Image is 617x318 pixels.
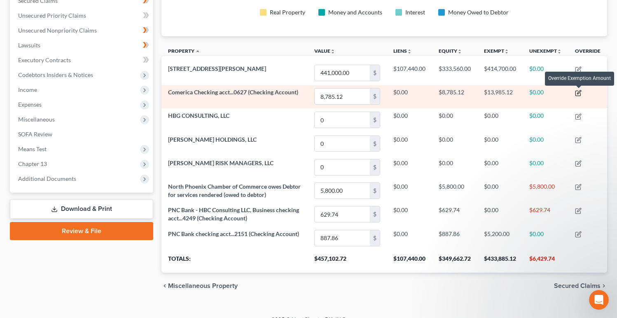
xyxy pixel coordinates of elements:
[315,136,370,152] input: 0.00
[10,222,153,240] a: Review & File
[18,101,42,108] span: Expenses
[448,8,509,16] div: Money Owed to Debtor
[18,175,76,182] span: Additional Documents
[477,61,523,84] td: $414,700.00
[18,116,55,123] span: Miscellaneous
[477,179,523,202] td: $0.00
[18,42,40,49] span: Lawsuits
[168,89,298,96] span: Comerica Checking acct...0627 (Checking Account)
[477,203,523,226] td: $0.00
[370,89,380,104] div: $
[168,136,257,143] span: [PERSON_NAME] HOLDINGS, LLC
[387,203,432,226] td: $0.00
[432,226,477,250] td: $887.86
[168,159,273,166] span: [PERSON_NAME] RISK MANAGERS, LLC
[477,108,523,132] td: $0.00
[484,48,509,54] a: Exemptunfold_more
[439,48,462,54] a: Equityunfold_more
[387,85,432,108] td: $0.00
[370,136,380,152] div: $
[387,250,432,273] th: $107,440.00
[529,48,562,54] a: Unexemptunfold_more
[523,61,568,84] td: $0.00
[393,48,412,54] a: Liensunfold_more
[504,49,509,54] i: unfold_more
[314,48,335,54] a: Valueunfold_more
[195,49,200,54] i: expand_less
[370,230,380,246] div: $
[12,53,153,68] a: Executory Contracts
[12,8,153,23] a: Unsecured Priority Claims
[432,250,477,273] th: $349,662.72
[432,132,477,155] td: $0.00
[387,179,432,202] td: $0.00
[554,283,607,289] button: Secured Claims chevron_right
[10,199,153,219] a: Download & Print
[432,85,477,108] td: $8,785.12
[523,85,568,108] td: $0.00
[168,65,266,72] span: [STREET_ADDRESS][PERSON_NAME]
[523,226,568,250] td: $0.00
[387,108,432,132] td: $0.00
[477,226,523,250] td: $5,200.00
[168,48,200,54] a: Property expand_less
[407,49,412,54] i: unfold_more
[523,132,568,155] td: $0.00
[523,108,568,132] td: $0.00
[270,8,305,16] div: Real Property
[18,86,37,93] span: Income
[12,38,153,53] a: Lawsuits
[387,61,432,84] td: $107,440.00
[18,160,47,167] span: Chapter 13
[477,250,523,273] th: $433,885.12
[161,283,238,289] button: chevron_left Miscellaneous Property
[370,159,380,175] div: $
[387,226,432,250] td: $0.00
[168,230,299,237] span: PNC Bank checking acct...2151 (Checking Account)
[370,206,380,222] div: $
[568,43,607,61] th: Override
[18,56,71,63] span: Executory Contracts
[545,72,614,85] div: Override Exemption Amount
[432,108,477,132] td: $0.00
[315,65,370,81] input: 0.00
[601,283,607,289] i: chevron_right
[523,155,568,179] td: $0.00
[315,112,370,128] input: 0.00
[168,283,238,289] span: Miscellaneous Property
[308,250,387,273] th: $457,102.72
[432,61,477,84] td: $333,560.00
[523,250,568,273] th: $6,429.74
[523,203,568,226] td: $629.74
[168,206,299,222] span: PNC Bank - HBC Consulting LLC, Business checking acct...4249 (Checking Account)
[387,132,432,155] td: $0.00
[557,49,562,54] i: unfold_more
[161,283,168,289] i: chevron_left
[432,155,477,179] td: $0.00
[477,132,523,155] td: $0.00
[12,23,153,38] a: Unsecured Nonpriority Claims
[387,155,432,179] td: $0.00
[523,179,568,202] td: $5,800.00
[12,127,153,142] a: SOFA Review
[477,85,523,108] td: $13,985.12
[370,183,380,199] div: $
[432,203,477,226] td: $629.74
[161,250,308,273] th: Totals:
[315,159,370,175] input: 0.00
[405,8,425,16] div: Interest
[554,283,601,289] span: Secured Claims
[168,112,229,119] span: HBG CONSULTING, LLC
[370,112,380,128] div: $
[432,179,477,202] td: $5,800.00
[315,230,370,246] input: 0.00
[18,71,93,78] span: Codebtors Insiders & Notices
[589,290,609,310] iframe: Intercom live chat
[18,131,52,138] span: SOFA Review
[328,8,382,16] div: Money and Accounts
[477,155,523,179] td: $0.00
[168,183,301,198] span: North Phoenix Chamber of Commerce owes Debtor for services rendered (owed to debtor)
[457,49,462,54] i: unfold_more
[315,206,370,222] input: 0.00
[18,145,47,152] span: Means Test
